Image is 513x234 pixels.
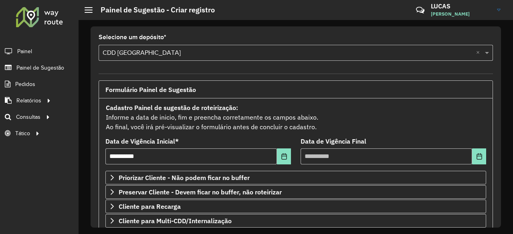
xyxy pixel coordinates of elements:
span: Cliente para Multi-CDD/Internalização [119,218,232,224]
a: Cliente para Recarga [105,200,486,213]
h2: Painel de Sugestão - Criar registro [93,6,215,14]
button: Choose Date [472,148,486,164]
label: Data de Vigência Inicial [105,136,179,146]
span: Preservar Cliente - Devem ficar no buffer, não roteirizar [119,189,282,195]
span: Cliente para Recarga [119,203,181,210]
a: Contato Rápido [412,2,429,19]
span: [PERSON_NAME] [431,10,491,18]
span: Painel [17,47,32,56]
h3: LUCAS [431,2,491,10]
label: Data de Vigência Final [301,136,366,146]
span: Pedidos [15,80,35,88]
span: Formulário Painel de Sugestão [105,86,196,93]
a: Priorizar Cliente - Não podem ficar no buffer [105,171,486,184]
div: Informe a data de inicio, fim e preencha corretamente os campos abaixo. Ao final, você irá pré-vi... [105,102,486,132]
button: Choose Date [277,148,291,164]
a: Cliente para Multi-CDD/Internalização [105,214,486,228]
span: Consultas [16,113,40,121]
span: Clear all [476,48,483,58]
strong: Cadastro Painel de sugestão de roteirização: [106,104,238,112]
label: Selecione um depósito [99,32,166,42]
span: Relatórios [16,96,41,105]
span: Tático [15,129,30,138]
span: Painel de Sugestão [16,64,64,72]
a: Preservar Cliente - Devem ficar no buffer, não roteirizar [105,185,486,199]
span: Priorizar Cliente - Não podem ficar no buffer [119,174,250,181]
